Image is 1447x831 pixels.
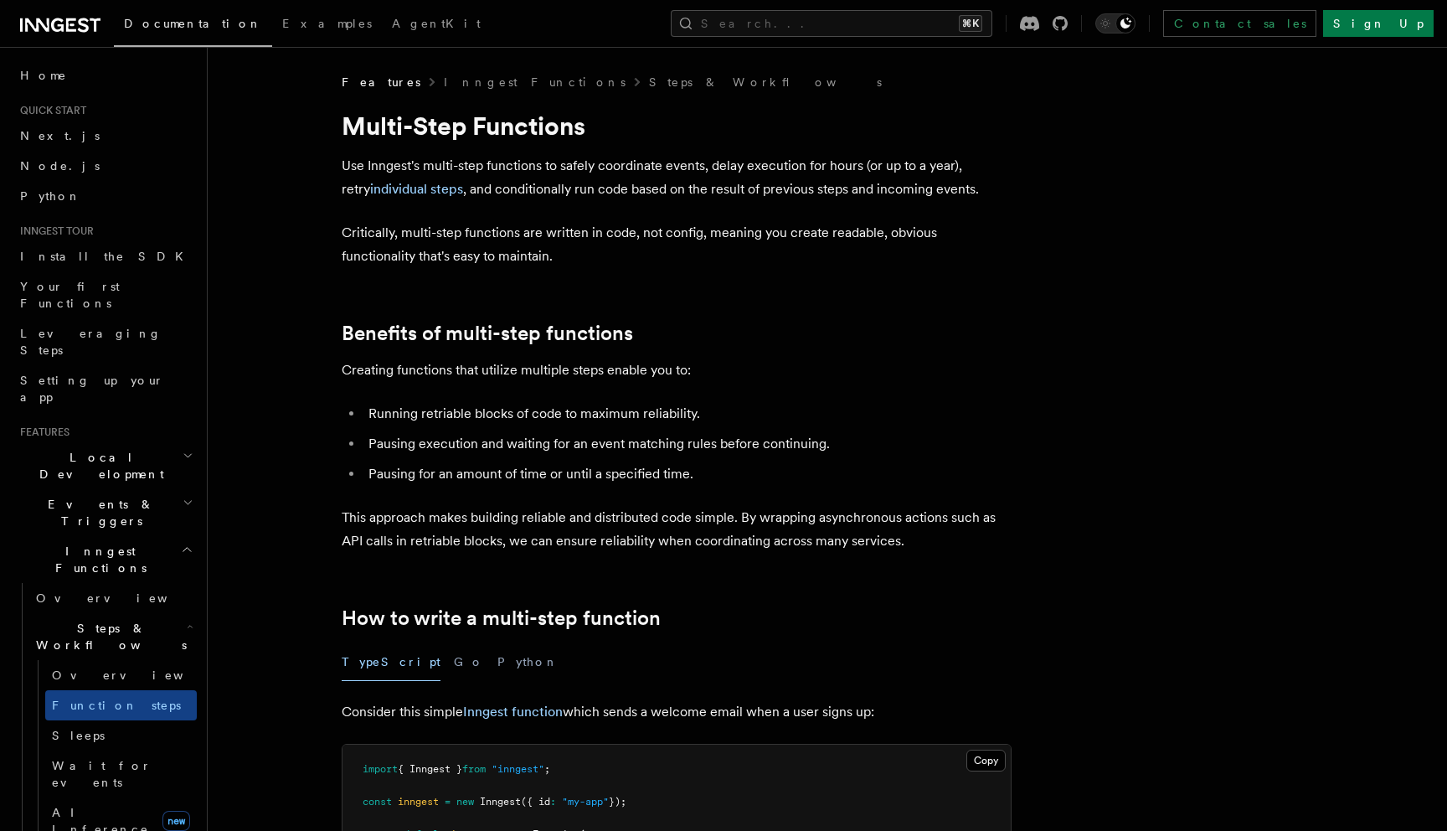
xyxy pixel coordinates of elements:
span: }); [609,796,626,808]
span: Features [342,74,420,90]
span: Setting up your app [20,374,164,404]
a: Examples [272,5,382,45]
span: { Inngest } [398,763,462,775]
span: Python [20,189,81,203]
span: = [445,796,451,808]
span: Documentation [124,17,262,30]
a: individual steps [370,181,463,197]
span: from [462,763,486,775]
span: Overview [36,591,209,605]
span: AgentKit [392,17,481,30]
p: This approach makes building reliable and distributed code simple. By wrapping asynchronous actio... [342,506,1012,553]
li: Pausing execution and waiting for an event matching rules before continuing. [363,432,1012,456]
kbd: ⌘K [959,15,982,32]
a: Inngest function [463,704,563,720]
span: Inngest [480,796,521,808]
span: Home [20,67,67,84]
p: Consider this simple which sends a welcome email when a user signs up: [342,700,1012,724]
a: Steps & Workflows [649,74,882,90]
span: Steps & Workflows [29,620,187,653]
p: Critically, multi-step functions are written in code, not config, meaning you create readable, ob... [342,221,1012,268]
span: const [363,796,392,808]
span: Function steps [52,699,181,712]
a: Next.js [13,121,197,151]
a: Documentation [114,5,272,47]
li: Pausing for an amount of time or until a specified time. [363,462,1012,486]
button: TypeScript [342,643,440,681]
span: Sleeps [52,729,105,742]
a: Your first Functions [13,271,197,318]
span: Features [13,426,70,439]
span: Overview [52,668,224,682]
button: Local Development [13,442,197,489]
a: Wait for events [45,751,197,797]
span: ; [544,763,550,775]
span: Events & Triggers [13,496,183,529]
span: Examples [282,17,372,30]
span: "my-app" [562,796,609,808]
a: Function steps [45,690,197,720]
button: Search...⌘K [671,10,992,37]
a: Sleeps [45,720,197,751]
a: Overview [45,660,197,690]
button: Steps & Workflows [29,613,197,660]
button: Python [497,643,559,681]
button: Events & Triggers [13,489,197,536]
a: Leveraging Steps [13,318,197,365]
span: inngest [398,796,439,808]
span: Inngest tour [13,225,94,238]
a: AgentKit [382,5,491,45]
a: Sign Up [1323,10,1434,37]
span: ({ id [521,796,550,808]
span: Install the SDK [20,250,193,263]
span: import [363,763,398,775]
button: Inngest Functions [13,536,197,583]
h1: Multi-Step Functions [342,111,1012,141]
span: Leveraging Steps [20,327,162,357]
button: Go [454,643,484,681]
span: Next.js [20,129,100,142]
p: Creating functions that utilize multiple steps enable you to: [342,359,1012,382]
span: Inngest Functions [13,543,181,576]
span: Quick start [13,104,86,117]
a: How to write a multi-step function [342,606,661,630]
a: Setting up your app [13,365,197,412]
span: "inngest" [492,763,544,775]
a: Inngest Functions [444,74,626,90]
a: Install the SDK [13,241,197,271]
p: Use Inngest's multi-step functions to safely coordinate events, delay execution for hours (or up ... [342,154,1012,201]
a: Node.js [13,151,197,181]
a: Contact sales [1163,10,1316,37]
span: new [162,811,190,831]
span: Local Development [13,449,183,483]
span: new [456,796,474,808]
button: Copy [966,750,1006,772]
span: Node.js [20,159,100,173]
a: Overview [29,583,197,613]
a: Python [13,181,197,211]
span: Wait for events [52,759,152,789]
span: Your first Functions [20,280,120,310]
span: : [550,796,556,808]
a: Home [13,60,197,90]
a: Benefits of multi-step functions [342,322,633,345]
button: Toggle dark mode [1095,13,1135,34]
li: Running retriable blocks of code to maximum reliability. [363,402,1012,426]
